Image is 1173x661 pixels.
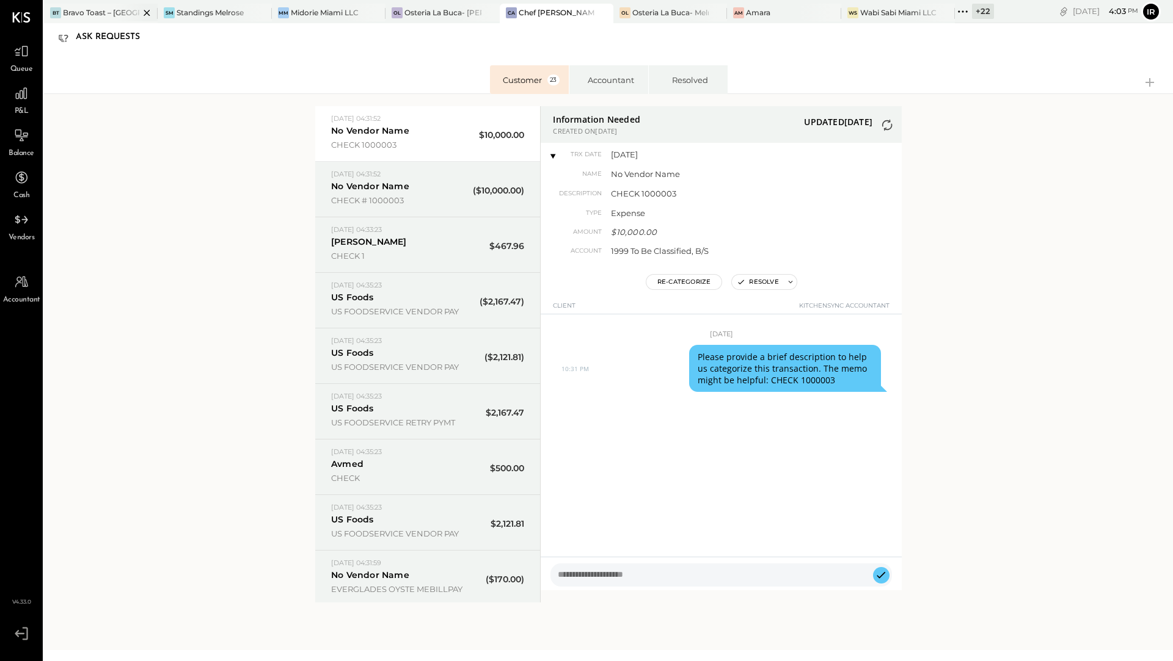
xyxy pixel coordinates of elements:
[177,7,244,18] div: Standings Melrose
[331,125,409,137] div: No Vendor Name
[50,7,61,18] div: BT
[331,503,382,511] span: [DATE] 04:35:23
[553,302,576,317] span: Client
[489,240,524,252] span: $467.96
[1073,5,1138,17] div: [DATE]
[646,275,722,289] button: Re-Categorize
[331,583,467,594] span: EVERGLADES OYSTE MEBILLPAY
[689,345,881,392] blockquote: Please provide a brief description to help us categorize this transaction. The memo might be help...
[331,417,467,428] span: US FOODSERVICE RETRY PYMT
[331,336,382,345] span: [DATE] 04:35:23
[9,233,35,244] span: Vendors
[331,458,364,470] div: Avmed
[291,7,359,18] div: Midorie Miami LLC
[1,166,42,201] a: Cash
[547,74,560,85] span: 23
[582,74,640,85] div: Accountant
[331,281,382,289] span: [DATE] 04:35:23
[1058,5,1070,18] div: copy link
[553,228,602,236] span: Amount
[13,190,29,201] span: Cash
[331,139,467,150] span: CHECK 1000003
[804,116,872,128] span: UPDATED [DATE]
[278,7,289,18] div: MM
[63,7,139,18] div: Bravo Toast – [GEOGRAPHIC_DATA]
[331,569,409,581] div: No Vendor Name
[1,270,42,306] a: Accountant
[847,7,858,18] div: WS
[331,447,382,456] span: [DATE] 04:35:23
[76,27,152,47] div: Ask Requests
[404,7,481,18] div: Osteria La Buca- [PERSON_NAME][GEOGRAPHIC_DATA]
[553,209,602,217] span: Type
[553,126,640,135] span: CREATED ON [DATE]
[553,247,602,255] span: Account
[502,74,560,85] div: Customer
[972,4,994,19] div: + 22
[611,245,776,256] span: 1999 To Be Classified, B/S
[561,365,589,372] time: 10:31 PM
[331,392,382,400] span: [DATE] 04:35:23
[331,292,374,303] div: US Foods
[3,295,40,306] span: Accountant
[611,149,776,160] span: [DATE]
[632,7,709,18] div: Osteria La Buca- Melrose
[1,208,42,244] a: Vendors
[331,170,381,178] span: [DATE] 04:31:52
[480,296,524,308] span: ($2,167.47)
[164,7,175,18] div: SM
[1141,2,1161,21] button: Ir
[611,227,657,237] span: $10,000.00
[553,314,890,339] div: [DATE]
[331,250,467,261] span: CHECK 1
[553,114,640,125] span: Information Needed
[860,7,937,18] div: Wabi Sabi Miami LLC
[1,82,42,117] a: P&L
[611,208,776,219] span: Expense
[331,347,374,359] div: US Foods
[611,188,776,199] span: CHECK 1000003
[331,528,467,539] span: US FOODSERVICE VENDOR PAY
[619,7,630,18] div: OL
[611,168,776,179] span: No Vendor Name
[519,7,595,18] div: Chef [PERSON_NAME]'s Vineyard Restaurant
[10,64,33,75] span: Queue
[392,7,403,18] div: OL
[484,352,524,363] span: ($2,121.81)
[553,170,602,178] span: Name
[553,189,602,198] span: Description
[331,236,407,248] div: [PERSON_NAME]
[331,306,467,317] span: US FOODSERVICE VENDOR PAY
[799,302,890,317] span: KitchenSync Accountant
[331,514,374,526] div: US Foods
[490,463,524,474] span: $500.00
[479,129,524,141] span: $10,000.00
[331,558,381,567] span: [DATE] 04:31:59
[648,65,728,94] li: Resolved
[553,150,602,159] span: TRX Date
[1,40,42,75] a: Queue
[1,124,42,159] a: Balance
[15,106,29,117] span: P&L
[331,114,381,123] span: [DATE] 04:31:52
[331,472,467,483] span: CHECK
[486,407,524,419] span: $2,167.47
[732,275,783,289] button: Resolve
[331,181,409,192] div: No Vendor Name
[733,7,744,18] div: Am
[331,195,467,206] span: CHECK # 1000003
[746,7,770,18] div: Amara
[9,148,34,159] span: Balance
[473,185,524,197] span: ($10,000.00)
[331,403,374,414] div: US Foods
[486,574,524,585] span: ($170.00)
[331,225,382,234] span: [DATE] 04:33:23
[491,518,524,530] span: $2,121.81
[331,361,467,372] span: US FOODSERVICE VENDOR PAY
[506,7,517,18] div: CA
